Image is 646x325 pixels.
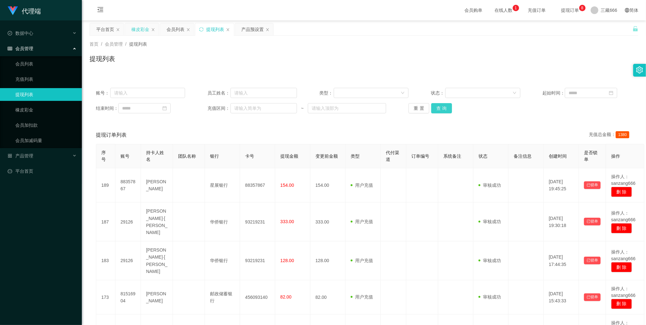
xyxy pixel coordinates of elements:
font: 变更前金额 [315,154,338,159]
font: 类型 [351,154,360,159]
font: 代付渠道 [386,150,399,162]
a: 图标：仪表板平台首页 [8,165,77,178]
font: 81516904 [121,291,136,303]
font: 提现订单列表 [96,132,127,138]
font: 充值订单 [528,8,546,13]
font: 用户充值 [355,258,373,263]
font: 审核成功 [483,183,501,188]
button: 删除 [611,187,632,197]
font: 82.00 [280,294,292,299]
font: 128.00 [280,258,294,263]
font: 操作人：sanzang666 [611,174,635,186]
input: 请输入简单为 [230,103,297,113]
i: 图标： 关闭 [151,28,155,32]
i: 图标：同步 [199,27,204,32]
i: 图标： 表格 [8,46,12,51]
font: 会员管理 [15,46,33,51]
font: [PERSON_NAME]·[PERSON_NAME] [146,247,167,274]
button: 删除 [611,223,632,233]
font: 333.00 [280,219,294,224]
font: / [101,42,102,47]
i: 图标： 下 [513,91,517,95]
i: 图标： 关闭 [186,28,190,32]
font: 88357867 [121,179,136,191]
font: [DATE] 19:45:25 [549,179,566,191]
font: 产品预设置 [241,27,264,32]
font: 创建时间 [549,154,567,159]
font: 充值区间： [207,106,230,111]
font: 华侨银行 [210,219,228,224]
font: 8 [581,6,583,10]
font: [PERSON_NAME]·[PERSON_NAME] [146,208,167,235]
input: 请输入 [110,88,185,98]
font: 华侨银行 [210,258,228,263]
i: 图标：日历 [609,91,613,95]
font: 审核成功 [483,258,501,263]
i: 图标: 菜单折叠 [90,0,111,21]
font: 橡皮彩金 [131,27,149,32]
font: 333.00 [315,219,329,224]
font: 起始时间： [542,90,565,95]
i: 图标: appstore-o [8,154,12,158]
font: 平台首页 [96,27,114,32]
sup: 8 [579,5,586,11]
button: 删除 [611,262,632,272]
font: 首页 [90,42,98,47]
font: 备注信息 [514,154,532,159]
button: 删除 [611,299,632,309]
font: 审核成功 [483,219,501,224]
font: 操作人：sanzang666 [611,249,635,261]
font: 卡号 [245,154,254,159]
font: 用户充值 [355,219,373,224]
font: 产品管理 [15,153,33,158]
a: 会员列表 [15,57,77,70]
i: 图标: 检查-圆圈-o [8,31,12,35]
font: [PERSON_NAME] [146,179,166,191]
font: 操作人：sanzang666 [611,210,635,222]
a: 代理端 [8,8,41,13]
font: 是否锁单 [584,150,597,162]
font: 用户充值 [355,294,373,299]
font: 88357867 [245,183,265,188]
font: 操作人：sanzang666 [611,286,635,298]
input: 请输入顶部为 [308,103,386,113]
font: 1 [515,6,517,10]
i: 图标: 全球 [625,8,629,12]
font: 1380 [618,132,627,137]
font: / [125,42,127,47]
font: 用户充值 [355,183,373,188]
font: 数据中心 [15,31,33,36]
font: 团队名称 [178,154,196,159]
a: 提现列表 [15,88,77,101]
font: 提现列表 [90,55,115,62]
font: 在线人数 [495,8,513,13]
font: 187 [101,219,109,224]
font: 结束时间： [96,106,118,111]
i: 图标： 关闭 [226,28,230,32]
font: 154.00 [315,183,329,188]
sup: 1 [513,5,519,11]
i: 图标： 关闭 [266,28,269,32]
font: [DATE] 15:43:33 [549,291,566,303]
font: 持卡人姓名 [146,150,164,162]
a: 会员加减码量 [15,134,77,147]
font: 员工姓名： [207,90,230,95]
font: 审核成功 [483,294,501,299]
button: 查询 [431,103,452,113]
img: logo.9652507e.png [8,6,18,15]
font: 154.00 [280,183,294,188]
font: [PERSON_NAME] [146,291,166,303]
font: 82.00 [315,295,327,300]
font: 状态： [431,90,444,95]
font: 订单编号 [411,154,429,159]
font: 提现订单 [561,8,579,13]
font: 29126 [121,219,133,224]
a: 充值列表 [15,73,77,86]
font: 邮政储蓄银行 [210,291,232,303]
button: 已锁单 [584,218,601,225]
font: 序号 [101,150,106,162]
font: 账号： [96,90,109,95]
font: ~ [301,106,304,111]
button: 已锁单 [584,293,601,301]
i: 图标： 关闭 [116,28,120,32]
